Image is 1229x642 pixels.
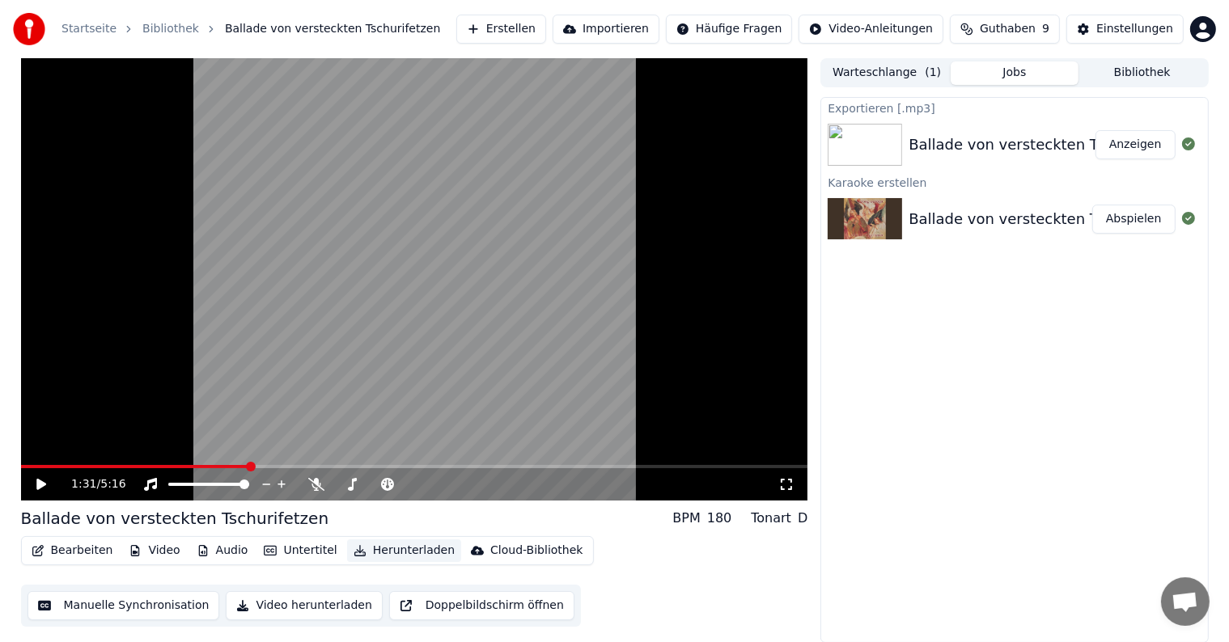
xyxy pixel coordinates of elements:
[190,539,255,562] button: Audio
[61,21,440,37] nav: breadcrumb
[1096,21,1173,37] div: Einstellungen
[925,65,941,81] span: ( 1 )
[799,15,943,44] button: Video-Anleitungen
[798,509,807,528] div: D
[950,15,1060,44] button: Guthaben9
[122,539,186,562] button: Video
[909,208,1186,230] div: Ballade von versteckten Tschurifetzen
[1066,15,1184,44] button: Einstellungen
[226,591,382,620] button: Video herunterladen
[347,539,461,562] button: Herunterladen
[21,507,329,530] div: Ballade von versteckten Tschurifetzen
[909,133,1186,156] div: Ballade von versteckten Tschurifetzen
[821,172,1207,192] div: Karaoke erstellen
[707,509,732,528] div: 180
[1096,130,1176,159] button: Anzeigen
[456,15,546,44] button: Erstellen
[1092,205,1176,234] button: Abspielen
[980,21,1036,37] span: Guthaben
[389,591,574,620] button: Doppelbildschirm öffnen
[257,539,343,562] button: Untertitel
[751,509,791,528] div: Tonart
[666,15,793,44] button: Häufige Fragen
[553,15,659,44] button: Importieren
[951,61,1079,85] button: Jobs
[1079,61,1206,85] button: Bibliothek
[1161,577,1210,626] a: Chat öffnen
[1042,21,1049,37] span: 9
[490,543,583,559] div: Cloud-Bibliothek
[100,476,125,492] span: 5:16
[13,13,45,45] img: youka
[61,21,117,37] a: Startseite
[821,98,1207,117] div: Exportieren [.mp3]
[28,591,220,620] button: Manuelle Synchronisation
[71,476,110,492] div: /
[225,21,440,37] span: Ballade von versteckten Tschurifetzen
[672,509,700,528] div: BPM
[71,476,96,492] span: 1:31
[142,21,199,37] a: Bibliothek
[25,539,120,562] button: Bearbeiten
[823,61,951,85] button: Warteschlange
